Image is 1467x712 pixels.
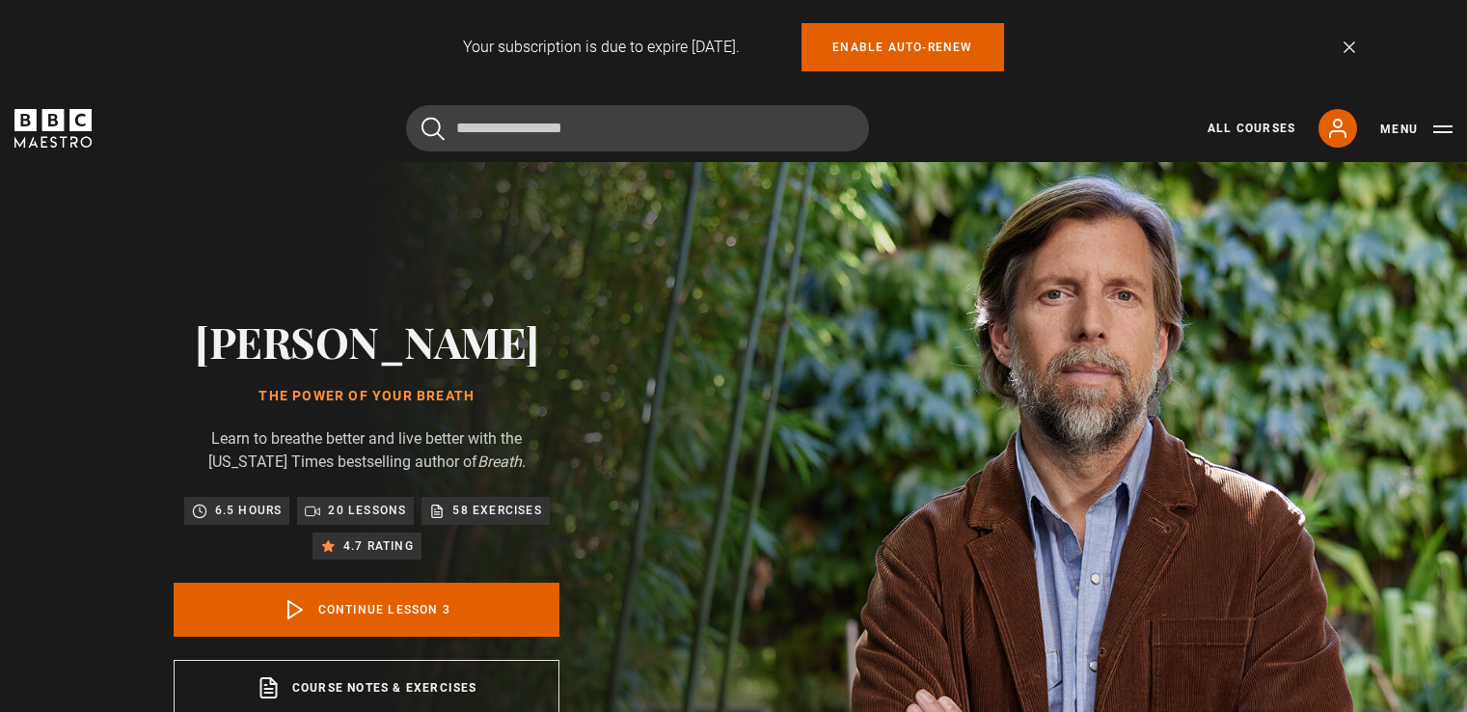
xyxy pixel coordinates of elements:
p: Your subscription is due to expire [DATE]. [463,36,740,59]
p: 20 lessons [328,501,406,520]
a: Continue lesson 3 [174,583,559,637]
input: Search [406,105,869,151]
svg: BBC Maestro [14,109,92,148]
button: Toggle navigation [1380,120,1453,139]
p: 4.7 rating [343,536,414,556]
h2: [PERSON_NAME] [174,316,559,366]
button: Submit the search query [421,117,445,141]
i: Breath [477,452,522,471]
h1: The Power of Your Breath [174,389,559,404]
a: Enable auto-renew [801,23,1003,71]
p: 6.5 hours [215,501,283,520]
a: All Courses [1208,120,1295,137]
p: Learn to breathe better and live better with the [US_STATE] Times bestselling author of . [174,427,559,474]
p: 58 exercises [452,501,541,520]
